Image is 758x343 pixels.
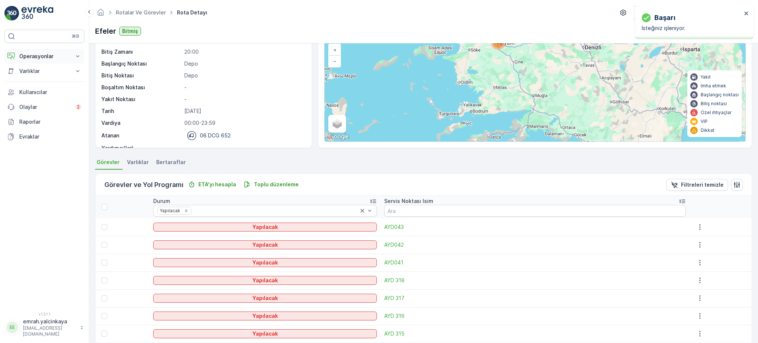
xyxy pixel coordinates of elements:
p: 20:00 [184,48,304,56]
p: [EMAIL_ADDRESS][DOMAIN_NAME] [23,325,76,337]
p: Vardiya [101,119,181,127]
p: Özel ihtiyaçlar [701,110,732,116]
button: Yapılacak [153,223,376,232]
a: AYD042 [384,241,686,249]
a: Layers [329,116,345,132]
p: Bitiş Noktası [101,72,181,79]
p: 06 DCG 652 [200,132,231,139]
div: Toggle Row Selected [101,260,107,266]
a: Ana Sayfa [97,11,105,17]
a: Rotalar ve Görevler [116,9,166,16]
a: Yakınlaştır [329,44,340,56]
div: Toggle Row Selected [101,242,107,248]
a: AYD041 [384,259,686,266]
button: Varlıklar [4,64,84,79]
a: Kullanıcılar [4,85,84,100]
button: Toplu düzenleme [241,180,302,189]
p: Raporlar [19,118,81,126]
p: ETA'yı hesapla [198,181,236,188]
button: Bitmiş [119,27,141,36]
button: Yapılacak [153,240,376,249]
a: Olaylar2 [4,100,84,114]
p: Yapılacak [252,330,278,337]
p: Depo [184,60,304,67]
p: VIP [701,119,708,124]
a: AYD 316 [384,312,686,320]
img: k%C4%B1z%C4%B1lay_D5CCths.png [634,9,647,17]
p: Boşaltım Noktası [101,84,181,91]
div: Toggle Row Selected [101,331,107,337]
p: - [184,84,304,91]
p: ⌘B [72,33,79,39]
img: logo [4,6,19,21]
p: Yakıt [701,74,711,80]
p: Yapılacak [252,277,278,284]
span: Görevler [97,159,120,166]
p: Servis Noktası Isim [384,197,433,205]
button: Yapılacak [153,312,376,320]
p: Yapılacak [252,312,278,320]
span: − [333,58,337,64]
a: Uzaklaştır [329,56,340,67]
img: Google [326,132,351,141]
div: Toggle Row Selected [101,313,107,319]
p: Bitmiş [122,27,138,35]
p: İmha etmek [701,83,726,89]
p: Yardımcı(lar) [101,144,181,152]
button: ETA'yı hesapla [185,180,239,189]
p: Yapılacak [252,223,278,231]
button: EEemrah.yalcinkaya[EMAIL_ADDRESS][DOMAIN_NAME] [4,318,84,337]
div: Yapılacak [158,207,181,214]
div: Toggle Row Selected [101,295,107,301]
p: Görevler ve Yol Programı [104,180,184,190]
p: Başlangıç noktası [701,92,739,98]
span: v 1.51.1 [4,312,84,316]
p: Operasyonlar [19,53,70,60]
a: AYD 315 [384,330,686,337]
p: İsteğiniz işleniyor. [642,24,742,32]
div: EE [6,322,18,333]
a: Bu bölgeyi Google Haritalar'da açın (yeni pencerede açılır) [326,132,351,141]
button: close [744,10,749,17]
p: Tarih [101,107,181,115]
p: Yakıt Noktası [101,96,181,103]
span: + [333,47,336,53]
p: Depo [184,72,304,79]
p: Atanan [101,132,119,139]
button: Operasyonlar [4,49,84,64]
span: Bertaraflar [156,159,186,166]
button: Yapılacak [153,329,376,338]
p: Yapılacak [252,241,278,249]
a: Evraklar [4,129,84,144]
div: Toggle Row Selected [101,277,107,283]
button: Filtreleri temizle [666,179,728,191]
p: Yapılacak [252,259,278,266]
button: Kızılay-[GEOGRAPHIC_DATA](+03:00) [634,6,752,19]
p: Dikkat [701,127,714,133]
p: - [184,144,304,152]
a: AYD 318 [384,277,686,284]
a: AYD043 [384,223,686,231]
p: 2 [77,104,80,110]
p: Başlangıç Noktası [101,60,181,67]
p: Filtreleri temizle [681,181,724,189]
button: Yapılacak [153,294,376,303]
p: Toplu düzenleme [254,181,299,188]
button: Yapılacak [153,258,376,267]
a: AYD 317 [384,294,686,302]
p: Kullanıcılar [19,89,81,96]
p: Evraklar [19,133,81,140]
p: Varlıklar [19,67,70,75]
p: Durum [153,197,170,205]
p: [DATE] [184,107,304,115]
button: Yapılacak [153,276,376,285]
span: Rota Detayı [175,9,209,16]
p: Bitiş Zamanı [101,48,181,56]
img: logo_light-DOdMpM7g.png [21,6,53,21]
